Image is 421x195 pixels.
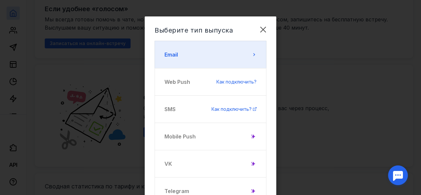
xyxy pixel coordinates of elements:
[155,26,233,34] span: Выберите тип выпуска
[211,106,252,112] span: Как подключить?
[164,51,178,59] span: Email
[216,79,257,85] a: Как подключить?
[155,41,266,68] button: Email
[211,106,257,112] a: Как подключить?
